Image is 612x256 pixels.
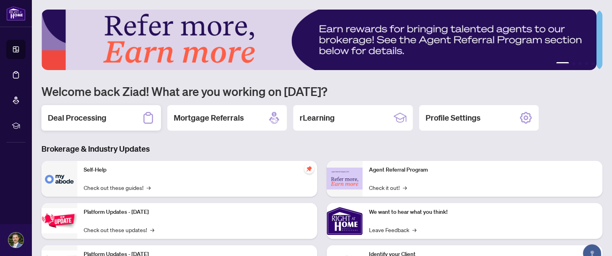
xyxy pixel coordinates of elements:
img: We want to hear what you think! [327,203,363,239]
span: → [147,183,151,192]
img: Profile Icon [8,233,24,248]
button: 5 [591,62,594,65]
a: Leave Feedback→ [369,225,416,234]
h3: Brokerage & Industry Updates [41,143,602,154]
a: Check out these updates!→ [84,225,154,234]
span: → [412,225,416,234]
p: We want to hear what you think! [369,208,596,217]
h1: Welcome back Ziad! What are you working on [DATE]? [41,84,602,99]
h2: Mortgage Referrals [174,112,244,123]
a: Check out these guides!→ [84,183,151,192]
a: Check it out!→ [369,183,407,192]
button: Open asap [580,228,604,252]
h2: Deal Processing [48,112,106,123]
button: 3 [579,62,582,65]
h2: rLearning [300,112,335,123]
img: Agent Referral Program [327,168,363,190]
span: pushpin [304,164,314,174]
p: Agent Referral Program [369,166,596,174]
span: → [403,183,407,192]
p: Self-Help [84,166,311,174]
button: 1 [556,62,569,65]
p: Platform Updates - [DATE] [84,208,311,217]
span: → [150,225,154,234]
button: 4 [585,62,588,65]
h2: Profile Settings [426,112,481,123]
img: Self-Help [41,161,77,197]
button: 2 [572,62,575,65]
img: logo [6,6,25,21]
img: Platform Updates - July 21, 2025 [41,208,77,233]
img: Slide 0 [41,10,596,70]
